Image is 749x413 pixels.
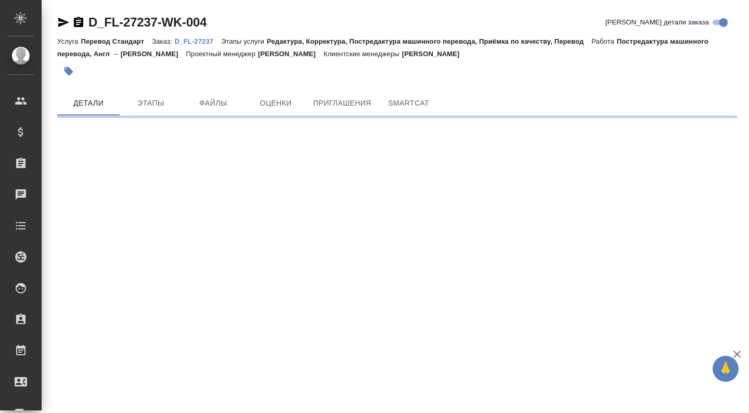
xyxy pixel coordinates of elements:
[81,37,152,45] p: Перевод Стандарт
[186,50,258,58] p: Проектный менеджер
[63,97,113,110] span: Детали
[221,37,267,45] p: Этапы услуги
[402,50,468,58] p: [PERSON_NAME]
[258,50,324,58] p: [PERSON_NAME]
[57,16,70,29] button: Скопировать ссылку для ЯМессенджера
[152,37,174,45] p: Заказ:
[175,36,221,45] a: D_FL-27237
[57,60,80,83] button: Добавить тэг
[267,37,591,45] p: Редактура, Корректура, Постредактура машинного перевода, Приёмка по качеству, Перевод
[324,50,402,58] p: Клиентские менеджеры
[591,37,617,45] p: Работа
[188,97,238,110] span: Файлы
[605,17,709,28] span: [PERSON_NAME] детали заказа
[384,97,434,110] span: SmartCat
[72,16,85,29] button: Скопировать ссылку
[717,358,734,380] span: 🙏
[57,37,81,45] p: Услуга
[88,15,206,29] a: D_FL-27237-WK-004
[175,37,221,45] p: D_FL-27237
[313,97,371,110] span: Приглашения
[713,356,739,382] button: 🙏
[126,97,176,110] span: Этапы
[251,97,301,110] span: Оценки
